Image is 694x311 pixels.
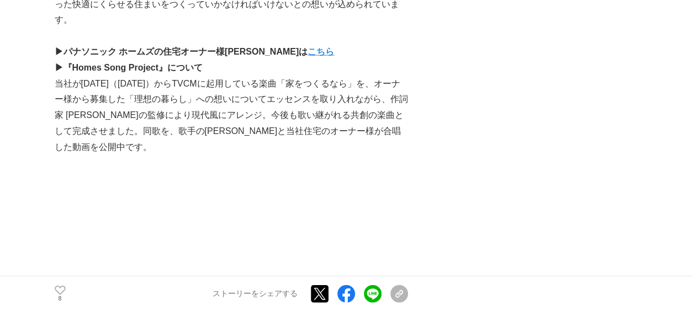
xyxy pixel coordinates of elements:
p: 当社が[DATE]（[DATE]）からTVCMに起用している楽曲「家をつくるなら」を、オーナー様から募集した「理想の暮らし」への想いについてエッセンスを取り入れながら、作詞家 [PERSON_N... [55,76,408,155]
a: こちら [308,47,334,56]
strong: ▶パナソニック ホームズの住宅オーナー様[PERSON_NAME]は [55,47,308,56]
p: 8 [55,296,66,302]
p: ストーリーをシェアする [213,289,298,299]
strong: ▶『Homes Song Project』について [55,63,203,72]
